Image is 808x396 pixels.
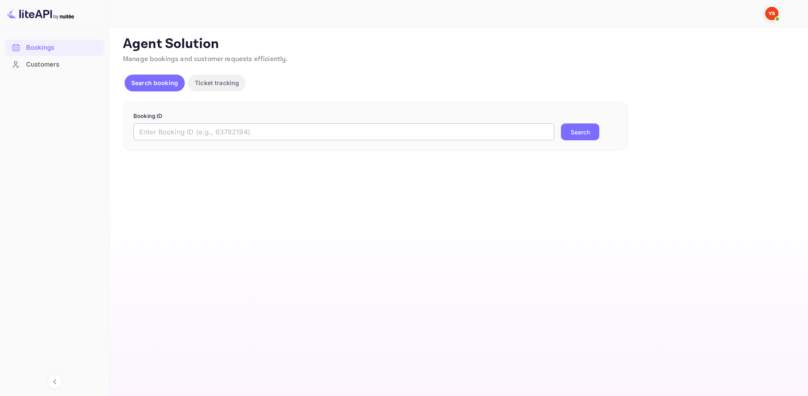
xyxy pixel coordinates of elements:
div: Bookings [26,43,100,53]
a: Bookings [5,40,104,55]
img: LiteAPI logo [7,7,74,20]
span: Manage bookings and customer requests efficiently. [123,55,288,64]
img: Yandex Support [765,7,779,20]
button: Collapse navigation [47,374,62,389]
p: Ticket tracking [195,78,239,87]
p: Booking ID [133,112,617,120]
a: Customers [5,56,104,72]
input: Enter Booking ID (e.g., 63782194) [133,123,554,140]
p: Agent Solution [123,36,793,53]
button: Search [561,123,599,140]
div: Customers [26,60,100,70]
div: Customers [5,56,104,73]
div: Bookings [5,40,104,56]
p: Search booking [131,78,178,87]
